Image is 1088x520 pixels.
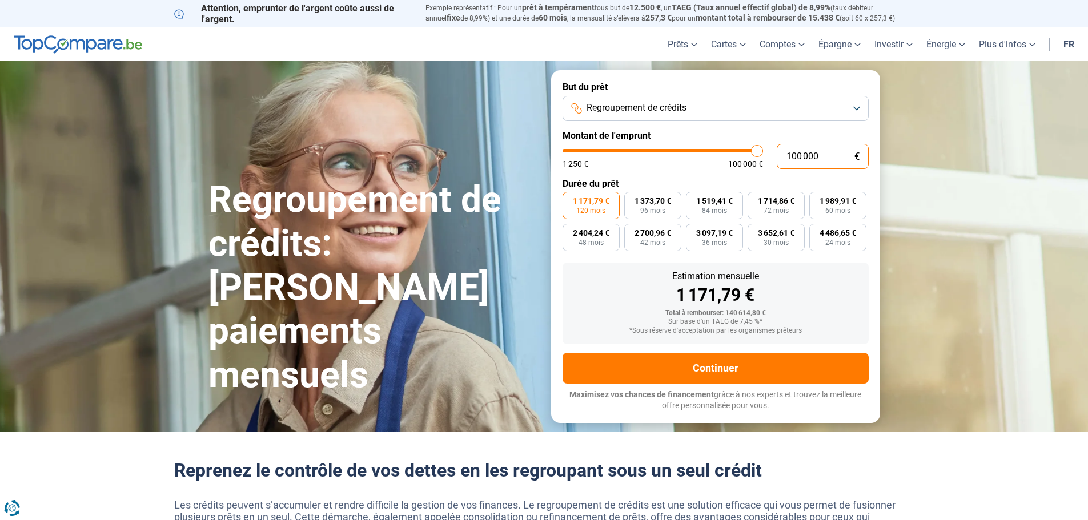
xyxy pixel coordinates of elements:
a: Cartes [704,27,753,61]
span: 72 mois [764,207,789,214]
span: 120 mois [576,207,605,214]
button: Continuer [563,353,869,384]
a: Prêts [661,27,704,61]
span: prêt à tempérament [522,3,595,12]
span: 4 486,65 € [820,229,856,237]
span: 1 714,86 € [758,197,794,205]
span: 3 652,61 € [758,229,794,237]
a: Énergie [920,27,972,61]
span: 30 mois [764,239,789,246]
span: Maximisez vos chances de financement [569,390,714,399]
span: 60 mois [825,207,850,214]
span: Regroupement de crédits [587,102,686,114]
div: 1 171,79 € [572,287,860,304]
span: 1 373,70 € [635,197,671,205]
span: 24 mois [825,239,850,246]
span: TAEG (Taux annuel effectif global) de 8,99% [672,3,830,12]
span: 1 989,91 € [820,197,856,205]
span: fixe [447,13,460,22]
a: Épargne [812,27,868,61]
p: Exemple représentatif : Pour un tous but de , un (taux débiteur annuel de 8,99%) et une durée de ... [425,3,914,23]
span: 1 519,41 € [696,197,733,205]
span: 48 mois [579,239,604,246]
span: 2 404,24 € [573,229,609,237]
h2: Reprenez le contrôle de vos dettes en les regroupant sous un seul crédit [174,459,914,481]
button: Regroupement de crédits [563,96,869,121]
span: 2 700,96 € [635,229,671,237]
img: TopCompare [14,35,142,54]
div: Sur base d'un TAEG de 7,45 %* [572,318,860,326]
span: 1 250 € [563,160,588,168]
span: 60 mois [539,13,567,22]
a: Plus d'infos [972,27,1042,61]
p: grâce à nos experts et trouvez la meilleure offre personnalisée pour vous. [563,389,869,412]
label: Montant de l'emprunt [563,130,869,141]
a: Comptes [753,27,812,61]
div: Estimation mensuelle [572,272,860,281]
label: But du prêt [563,82,869,92]
h1: Regroupement de crédits: [PERSON_NAME] paiements mensuels [208,178,537,397]
span: 3 097,19 € [696,229,733,237]
span: 1 171,79 € [573,197,609,205]
span: 100 000 € [728,160,763,168]
div: Total à rembourser: 140 614,80 € [572,309,860,317]
a: fr [1057,27,1081,61]
div: *Sous réserve d'acceptation par les organismes prêteurs [572,327,860,335]
span: 96 mois [640,207,665,214]
span: 36 mois [702,239,727,246]
span: montant total à rembourser de 15.438 € [696,13,840,22]
span: 42 mois [640,239,665,246]
span: € [854,152,860,162]
label: Durée du prêt [563,178,869,189]
span: 12.500 € [629,3,661,12]
p: Attention, emprunter de l'argent coûte aussi de l'argent. [174,3,412,25]
span: 257,3 € [645,13,672,22]
span: 84 mois [702,207,727,214]
a: Investir [868,27,920,61]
